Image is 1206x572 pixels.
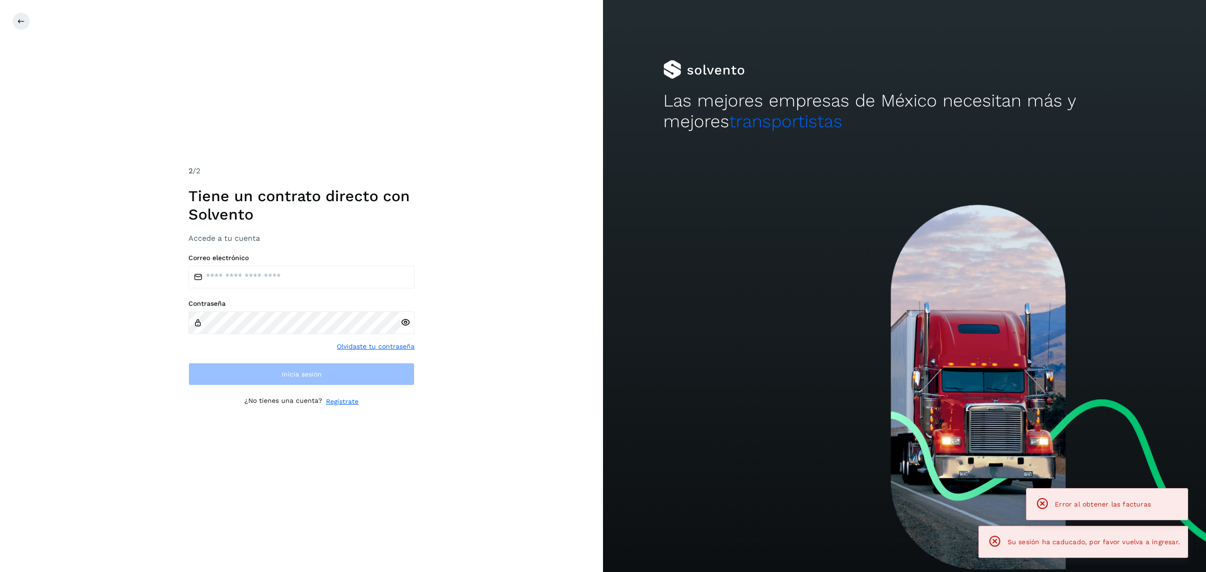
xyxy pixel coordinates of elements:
a: Regístrate [326,397,359,407]
h1: Tiene un contrato directo con Solvento [188,187,415,223]
span: transportistas [729,111,842,131]
label: Contraseña [188,300,415,308]
a: Olvidaste tu contraseña [337,342,415,351]
button: Inicia sesión [188,363,415,385]
span: Error al obtener las facturas [1055,500,1151,508]
p: ¿No tienes una cuenta? [244,397,322,407]
div: /2 [188,165,415,177]
h2: Las mejores empresas de México necesitan más y mejores [663,90,1146,132]
label: Correo electrónico [188,254,415,262]
span: Su sesión ha caducado, por favor vuelva a ingresar. [1008,538,1180,546]
h3: Accede a tu cuenta [188,234,415,243]
span: Inicia sesión [282,371,322,377]
span: 2 [188,166,193,175]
